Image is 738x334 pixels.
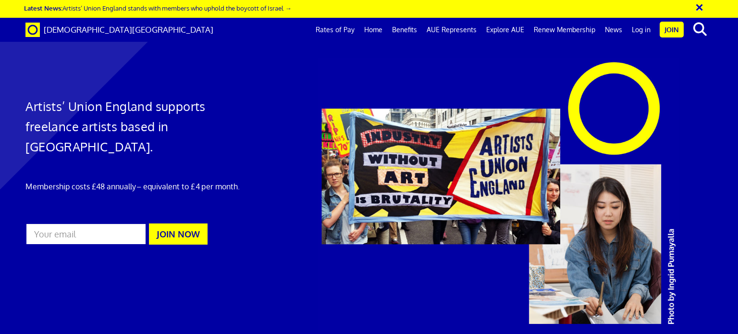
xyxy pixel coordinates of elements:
[24,4,291,12] a: Latest News:Artists’ Union England stands with members who uphold the boycott of Israel →
[25,96,245,157] h1: Artists’ Union England supports freelance artists based in [GEOGRAPHIC_DATA].
[481,18,529,42] a: Explore AUE
[660,22,684,37] a: Join
[422,18,481,42] a: AUE Represents
[25,181,245,192] p: Membership costs £48 annually – equivalent to £4 per month.
[387,18,422,42] a: Benefits
[627,18,655,42] a: Log in
[24,4,62,12] strong: Latest News:
[600,18,627,42] a: News
[18,18,221,42] a: Brand [DEMOGRAPHIC_DATA][GEOGRAPHIC_DATA]
[149,223,208,245] button: JOIN NOW
[25,223,146,245] input: Your email
[529,18,600,42] a: Renew Membership
[359,18,387,42] a: Home
[44,25,213,35] span: [DEMOGRAPHIC_DATA][GEOGRAPHIC_DATA]
[311,18,359,42] a: Rates of Pay
[686,19,715,39] button: search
